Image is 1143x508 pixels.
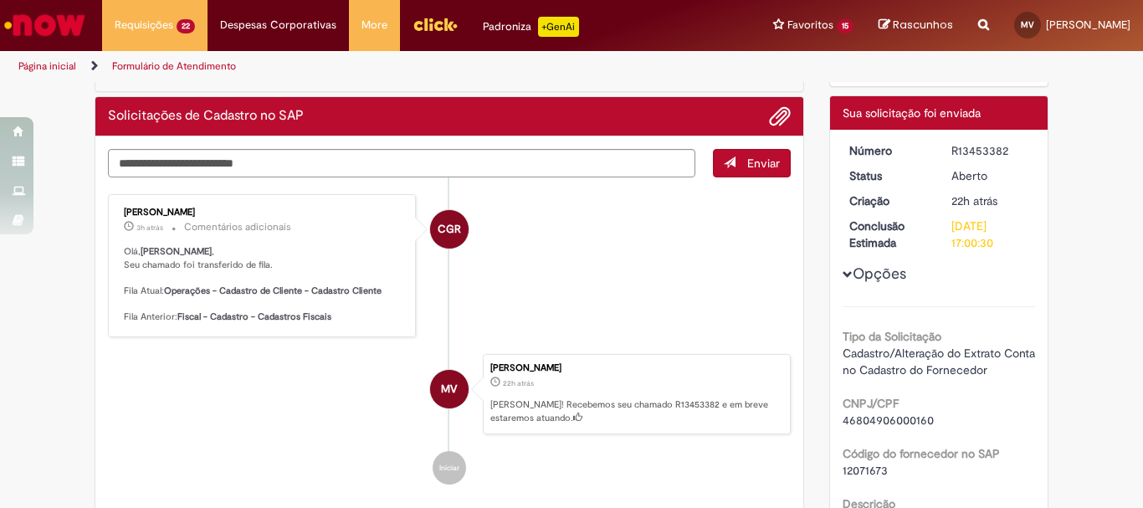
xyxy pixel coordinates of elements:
[220,17,336,33] span: Despesas Corporativas
[490,398,782,424] p: [PERSON_NAME]! Recebemos seu chamado R13453382 e em breve estaremos atuando.
[787,17,833,33] span: Favoritos
[837,192,940,209] dt: Criação
[18,59,76,73] a: Página inicial
[124,208,402,218] div: [PERSON_NAME]
[177,310,331,323] b: Fiscal - Cadastro - Cadastros Fiscais
[503,378,534,388] span: 22h atrás
[430,210,469,249] div: Camila Garcia Rafael
[2,8,88,42] img: ServiceNow
[438,209,461,249] span: CGR
[893,17,953,33] span: Rascunhos
[843,329,941,344] b: Tipo da Solicitação
[413,12,458,37] img: click_logo_yellow_360x200.png
[108,177,791,501] ul: Histórico de tíquete
[837,167,940,184] dt: Status
[747,156,780,171] span: Enviar
[13,51,750,82] ul: Trilhas de página
[843,463,888,478] span: 12071673
[184,220,291,234] small: Comentários adicionais
[1021,19,1034,30] span: MV
[124,245,402,324] p: Olá, , Seu chamado foi transferido de fila. Fila Atual: Fila Anterior:
[713,149,791,177] button: Enviar
[112,59,236,73] a: Formulário de Atendimento
[951,193,997,208] span: 22h atrás
[538,17,579,37] p: +GenAi
[951,142,1029,159] div: R13453382
[951,218,1029,251] div: [DATE] 17:00:30
[136,223,163,233] time: 28/08/2025 10:24:21
[769,105,791,127] button: Adicionar anexos
[108,149,695,177] textarea: Digite sua mensagem aqui...
[430,370,469,408] div: Maria Fernanda Brandao Vinholis
[177,19,195,33] span: 22
[490,363,782,373] div: [PERSON_NAME]
[837,218,940,251] dt: Conclusão Estimada
[164,285,382,297] b: Operações - Cadastro de Cliente - Cadastro Cliente
[483,17,579,37] div: Padroniza
[951,192,1029,209] div: 27/08/2025 16:00:25
[1046,18,1130,32] span: [PERSON_NAME]
[879,18,953,33] a: Rascunhos
[441,369,457,409] span: MV
[843,105,981,121] span: Sua solicitação foi enviada
[843,413,934,428] span: 46804906000160
[141,245,212,258] b: [PERSON_NAME]
[136,223,163,233] span: 3h atrás
[837,19,853,33] span: 15
[837,142,940,159] dt: Número
[108,354,791,434] li: Maria Fernanda Brandao Vinholis
[108,109,304,124] h2: Solicitações de Cadastro no SAP Histórico de tíquete
[503,378,534,388] time: 27/08/2025 16:00:25
[115,17,173,33] span: Requisições
[843,346,1038,377] span: Cadastro/Alteração do Extrato Conta no Cadastro do Fornecedor
[843,446,1000,461] b: Código do fornecedor no SAP
[951,167,1029,184] div: Aberto
[361,17,387,33] span: More
[951,193,997,208] time: 27/08/2025 16:00:25
[843,396,899,411] b: CNPJ/CPF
